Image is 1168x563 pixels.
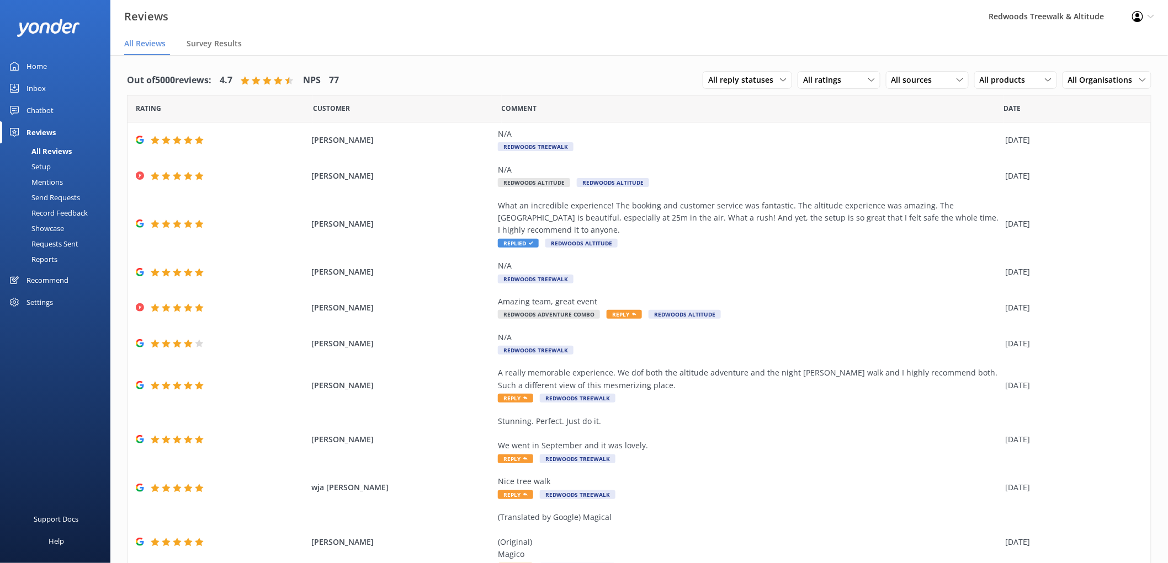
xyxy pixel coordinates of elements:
[124,8,168,25] h3: Reviews
[220,73,232,88] h4: 4.7
[311,134,492,146] span: [PERSON_NAME]
[311,433,492,446] span: [PERSON_NAME]
[498,331,1000,344] div: N/A
[1006,337,1137,350] div: [DATE]
[311,170,492,182] span: [PERSON_NAME]
[311,379,492,392] span: [PERSON_NAME]
[1006,433,1137,446] div: [DATE]
[7,205,88,221] div: Record Feedback
[1006,379,1137,392] div: [DATE]
[502,103,537,114] span: Question
[7,221,64,236] div: Showcase
[7,236,110,251] a: Requests Sent
[498,142,574,151] span: Redwoods Treewalk
[49,530,64,552] div: Help
[187,38,242,49] span: Survey Results
[311,218,492,230] span: [PERSON_NAME]
[498,260,1000,272] div: N/A
[7,251,57,267] div: Reports
[498,239,539,248] span: Replied
[803,74,848,86] span: All ratings
[26,121,56,143] div: Reviews
[127,73,211,88] h4: Out of 5000 reviews:
[708,74,780,86] span: All reply statuses
[545,239,618,248] span: Redwoods Altitude
[498,511,1000,561] div: (Translated by Google) Magical (Original) Magico
[7,221,110,236] a: Showcase
[311,481,492,494] span: wja [PERSON_NAME]
[7,205,110,221] a: Record Feedback
[498,490,533,499] span: Reply
[498,415,1000,452] div: Stunning. Perfect. Just do it. We went in September and it was lovely.
[1006,536,1137,548] div: [DATE]
[540,490,615,499] span: Redwoods Treewalk
[311,266,492,278] span: [PERSON_NAME]
[1006,218,1137,230] div: [DATE]
[1006,266,1137,278] div: [DATE]
[498,275,574,283] span: Redwoods Treewalk
[1006,170,1137,182] div: [DATE]
[7,251,110,267] a: Reports
[7,174,110,190] a: Mentions
[498,200,1000,237] div: What an incredible experience! The booking and customer service was fantastic. The altitude exper...
[329,73,339,88] h4: 77
[313,103,350,114] span: Date
[498,475,1000,487] div: Nice tree walk
[124,38,166,49] span: All Reviews
[7,143,72,159] div: All Reviews
[498,296,1000,308] div: Amazing team, great event
[1006,302,1137,314] div: [DATE]
[26,77,46,99] div: Inbox
[7,190,80,205] div: Send Requests
[311,302,492,314] span: [PERSON_NAME]
[649,310,721,319] span: Redwoods Altitude
[540,454,615,463] span: Redwoods Treewalk
[7,143,110,159] a: All Reviews
[1004,103,1021,114] span: Date
[311,536,492,548] span: [PERSON_NAME]
[1068,74,1139,86] span: All Organisations
[7,159,110,174] a: Setup
[980,74,1032,86] span: All products
[498,346,574,355] span: Redwoods Treewalk
[498,178,570,187] span: Redwoods Altitude
[498,454,533,463] span: Reply
[136,103,161,114] span: Date
[891,74,939,86] span: All sources
[7,159,51,174] div: Setup
[7,174,63,190] div: Mentions
[1006,481,1137,494] div: [DATE]
[498,310,600,319] span: Redwoods Adventure Combo
[303,73,321,88] h4: NPS
[1006,134,1137,146] div: [DATE]
[540,394,615,403] span: Redwoods Treewalk
[34,508,79,530] div: Support Docs
[498,164,1000,176] div: N/A
[498,394,533,403] span: Reply
[7,236,78,251] div: Requests Sent
[498,367,1000,392] div: A really memorable experience. We dof both the altitude adventure and the night [PERSON_NAME] wal...
[577,178,649,187] span: Redwoods Altitude
[26,55,47,77] div: Home
[26,291,53,313] div: Settings
[607,310,642,319] span: Reply
[17,19,80,37] img: yonder-white-logo.png
[498,128,1000,140] div: N/A
[26,99,54,121] div: Chatbot
[311,337,492,350] span: [PERSON_NAME]
[7,190,110,205] a: Send Requests
[26,269,68,291] div: Recommend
